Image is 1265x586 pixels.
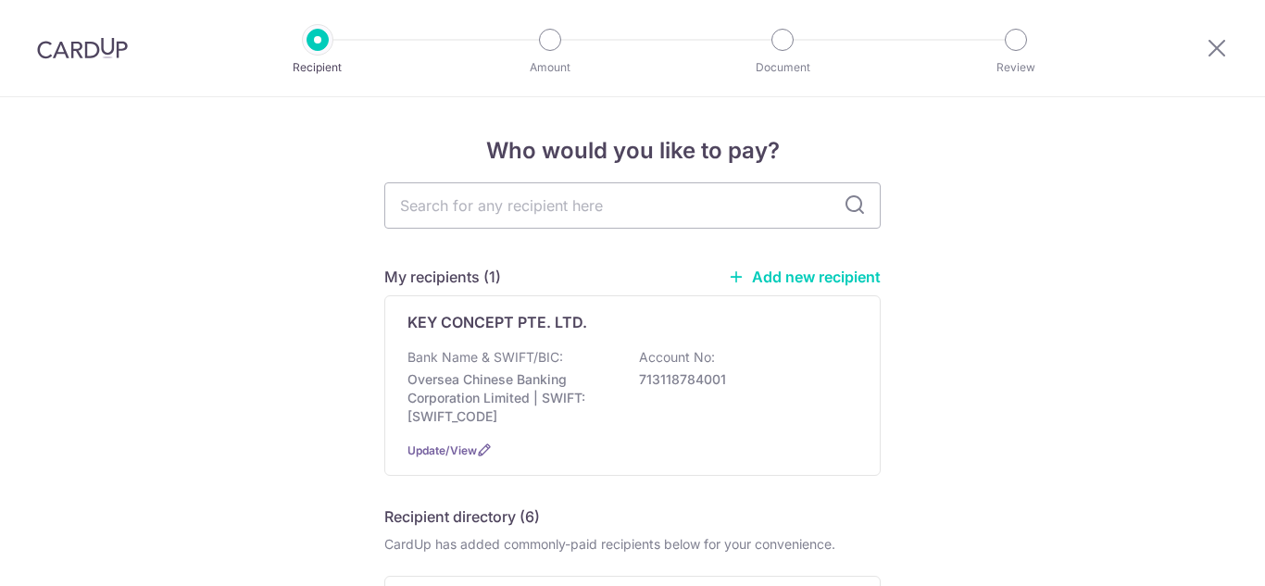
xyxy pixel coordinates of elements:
[407,370,615,426] p: Oversea Chinese Banking Corporation Limited | SWIFT: [SWIFT_CODE]
[947,58,1084,77] p: Review
[384,134,881,168] h4: Who would you like to pay?
[407,443,477,457] a: Update/View
[407,311,587,333] p: KEY CONCEPT PTE. LTD.
[482,58,619,77] p: Amount
[384,505,540,528] h5: Recipient directory (6)
[37,37,128,59] img: CardUp
[714,58,851,77] p: Document
[639,370,846,389] p: 713118784001
[639,348,715,367] p: Account No:
[407,348,563,367] p: Bank Name & SWIFT/BIC:
[249,58,386,77] p: Recipient
[384,266,501,288] h5: My recipients (1)
[384,535,881,554] div: CardUp has added commonly-paid recipients below for your convenience.
[728,268,881,286] a: Add new recipient
[384,182,881,229] input: Search for any recipient here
